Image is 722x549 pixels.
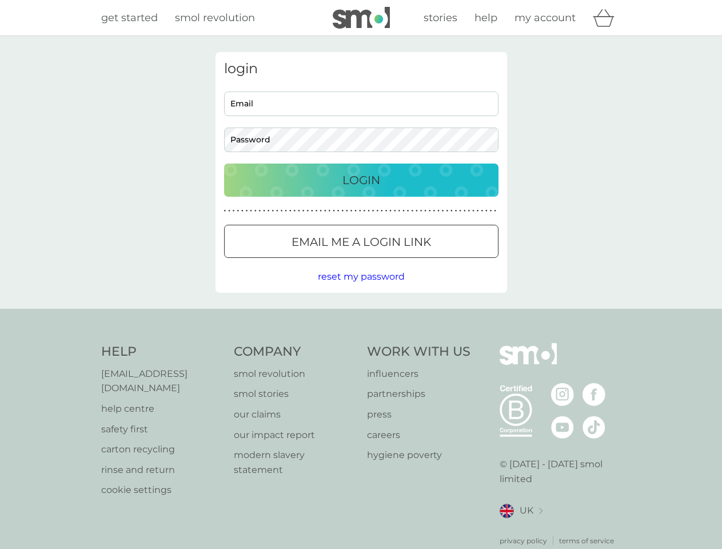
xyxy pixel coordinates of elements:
[494,208,496,214] p: ●
[101,367,223,396] a: [EMAIL_ADDRESS][DOMAIN_NAME]
[224,164,498,197] button: Login
[485,208,488,214] p: ●
[450,208,453,214] p: ●
[302,208,305,214] p: ●
[424,208,426,214] p: ●
[346,208,348,214] p: ●
[101,422,223,437] a: safety first
[281,208,283,214] p: ●
[514,10,576,26] a: my account
[228,208,230,214] p: ●
[551,383,574,406] img: visit the smol Instagram page
[254,208,257,214] p: ●
[583,383,605,406] img: visit the smol Facebook page
[320,208,322,214] p: ●
[514,11,576,24] span: my account
[233,208,235,214] p: ●
[101,442,223,457] a: carton recycling
[398,208,401,214] p: ●
[474,10,497,26] a: help
[324,208,326,214] p: ●
[292,233,431,251] p: Email me a login link
[367,387,470,401] a: partnerships
[420,208,422,214] p: ●
[333,208,335,214] p: ●
[354,208,357,214] p: ●
[350,208,353,214] p: ●
[551,416,574,439] img: visit the smol Youtube page
[372,208,374,214] p: ●
[259,208,261,214] p: ●
[101,10,158,26] a: get started
[583,416,605,439] img: visit the smol Tiktok page
[500,535,547,546] a: privacy policy
[329,208,331,214] p: ●
[520,503,533,518] span: UK
[500,457,621,486] p: © [DATE] - [DATE] smol limited
[101,11,158,24] span: get started
[101,401,223,416] a: help centre
[101,343,223,361] h4: Help
[294,208,296,214] p: ●
[272,208,274,214] p: ●
[500,504,514,518] img: UK flag
[424,11,457,24] span: stories
[234,367,356,381] a: smol revolution
[364,208,366,214] p: ●
[234,387,356,401] p: smol stories
[490,208,492,214] p: ●
[539,508,543,514] img: select a new location
[234,428,356,443] a: our impact report
[175,10,255,26] a: smol revolution
[234,407,356,422] p: our claims
[224,225,498,258] button: Email me a login link
[263,208,265,214] p: ●
[433,208,436,214] p: ●
[318,271,405,282] span: reset my password
[341,208,344,214] p: ●
[316,208,318,214] p: ●
[359,208,361,214] p: ●
[559,535,614,546] a: terms of service
[389,208,392,214] p: ●
[367,407,470,422] a: press
[407,208,409,214] p: ●
[472,208,474,214] p: ●
[237,208,239,214] p: ●
[246,208,248,214] p: ●
[101,463,223,478] p: rinse and return
[459,208,461,214] p: ●
[367,428,470,443] a: careers
[276,208,278,214] p: ●
[429,208,431,214] p: ●
[250,208,252,214] p: ●
[268,208,270,214] p: ●
[468,208,470,214] p: ●
[394,208,396,214] p: ●
[402,208,405,214] p: ●
[376,208,378,214] p: ●
[367,448,470,463] a: hygiene poverty
[298,208,300,214] p: ●
[306,208,309,214] p: ●
[477,208,479,214] p: ●
[464,208,466,214] p: ●
[342,171,380,189] p: Login
[381,208,383,214] p: ●
[289,208,292,214] p: ●
[593,6,621,29] div: basket
[241,208,244,214] p: ●
[285,208,287,214] p: ●
[455,208,457,214] p: ●
[224,61,498,77] h3: login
